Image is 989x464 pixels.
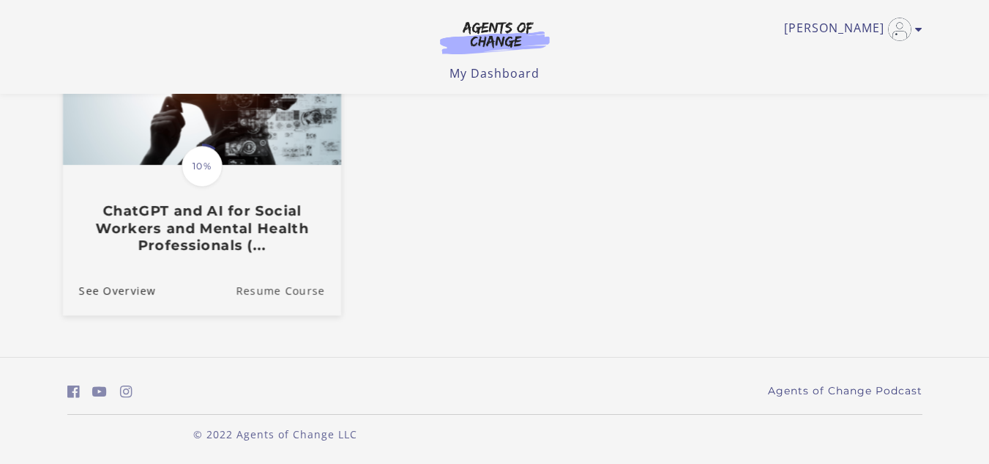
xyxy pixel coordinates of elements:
[425,21,565,54] img: Agents of Change Logo
[784,18,915,41] a: Toggle menu
[67,385,80,399] i: https://www.facebook.com/groups/aswbtestprep (Open in a new window)
[120,381,133,402] a: https://www.instagram.com/agentsofchangeprep/ (Open in a new window)
[92,385,107,399] i: https://www.youtube.com/c/AgentsofChangeTestPrepbyMeaganMitchell (Open in a new window)
[62,265,155,314] a: ChatGPT and AI for Social Workers and Mental Health Professionals (...: See Overview
[120,385,133,399] i: https://www.instagram.com/agentsofchangeprep/ (Open in a new window)
[768,383,922,399] a: Agents of Change Podcast
[67,427,483,442] p: © 2022 Agents of Change LLC
[67,381,80,402] a: https://www.facebook.com/groups/aswbtestprep (Open in a new window)
[449,65,540,81] a: My Dashboard
[78,202,324,254] h3: ChatGPT and AI for Social Workers and Mental Health Professionals (...
[236,265,341,314] a: ChatGPT and AI for Social Workers and Mental Health Professionals (...: Resume Course
[182,146,223,187] span: 10%
[92,381,107,402] a: https://www.youtube.com/c/AgentsofChangeTestPrepbyMeaganMitchell (Open in a new window)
